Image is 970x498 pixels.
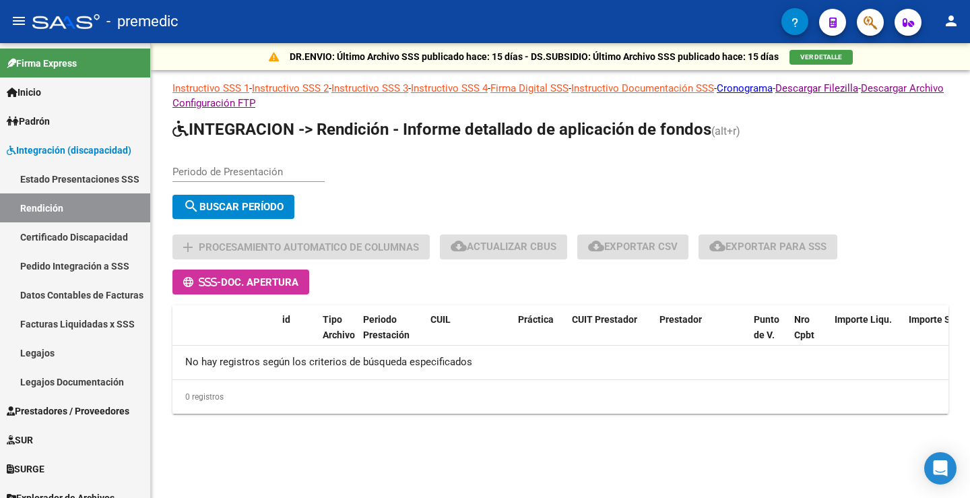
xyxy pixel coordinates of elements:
span: Punto de V. [754,314,779,340]
span: - premedic [106,7,179,36]
span: id [282,314,290,325]
datatable-header-cell: id [277,305,317,365]
mat-icon: menu [11,13,27,29]
span: (alt+r) [711,125,740,137]
datatable-header-cell: CUIT Prestador [567,305,654,365]
span: Importe Solic. [909,314,969,325]
span: VER DETALLE [800,53,842,61]
mat-icon: search [183,198,199,214]
span: Inicio [7,85,41,100]
button: VER DETALLE [789,50,853,65]
mat-icon: add [180,239,196,255]
button: Actualizar CBUs [440,235,567,259]
datatable-header-cell: Prestador [654,305,748,365]
a: Cronograma [717,82,773,94]
span: Actualizar CBUs [451,241,556,253]
datatable-header-cell: Nro Cpbt [789,305,829,365]
datatable-header-cell: Práctica [513,305,567,365]
p: DR.ENVIO: Último Archivo SSS publicado hace: 15 días - DS.SUBSIDIO: Último Archivo SSS publicado ... [290,49,779,64]
a: Instructivo SSS 4 [411,82,488,94]
span: Firma Express [7,56,77,71]
span: Padrón [7,114,50,129]
span: Prestador [659,314,702,325]
span: Exportar CSV [588,241,678,253]
a: Instructivo SSS 2 [252,82,329,94]
span: Buscar Período [183,201,284,213]
span: Importe Liqu. [835,314,892,325]
mat-icon: cloud_download [451,238,467,254]
span: CUIT Prestador [572,314,637,325]
a: Firma Digital SSS [490,82,569,94]
div: 0 registros [172,380,948,414]
span: Procesamiento automatico de columnas [199,241,419,253]
span: Práctica [518,314,554,325]
mat-icon: person [943,13,959,29]
datatable-header-cell: Tipo Archivo [317,305,358,365]
a: Instructivo Documentación SSS [571,82,714,94]
span: Integración (discapacidad) [7,143,131,158]
span: Nro Cpbt [794,314,814,340]
span: Doc. Apertura [221,276,298,288]
button: Procesamiento automatico de columnas [172,235,430,259]
span: Tipo Archivo [323,314,355,340]
a: Instructivo SSS 1 [172,82,249,94]
span: SUR [7,433,33,447]
div: Open Intercom Messenger [924,452,957,485]
span: Exportar para SSS [709,241,827,253]
button: -Doc. Apertura [172,270,309,294]
datatable-header-cell: CUIL [425,305,513,365]
button: Exportar CSV [577,235,688,259]
a: Descargar Filezilla [775,82,858,94]
span: SURGE [7,462,44,476]
a: Instructivo SSS 3 [331,82,408,94]
button: Buscar Período [172,195,294,219]
p: - - - - - - - - [172,81,948,111]
mat-icon: cloud_download [709,238,725,254]
datatable-header-cell: Periodo Prestación [358,305,425,365]
span: CUIL [430,314,451,325]
span: Prestadores / Proveedores [7,404,129,418]
div: No hay registros según los criterios de búsqueda especificados [172,346,948,379]
button: Exportar para SSS [699,235,837,259]
datatable-header-cell: Punto de V. [748,305,789,365]
datatable-header-cell: Importe Liqu. [829,305,903,365]
span: INTEGRACION -> Rendición - Informe detallado de aplicación de fondos [172,120,711,139]
span: - [183,276,221,288]
mat-icon: cloud_download [588,238,604,254]
span: Periodo Prestación [363,314,410,340]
